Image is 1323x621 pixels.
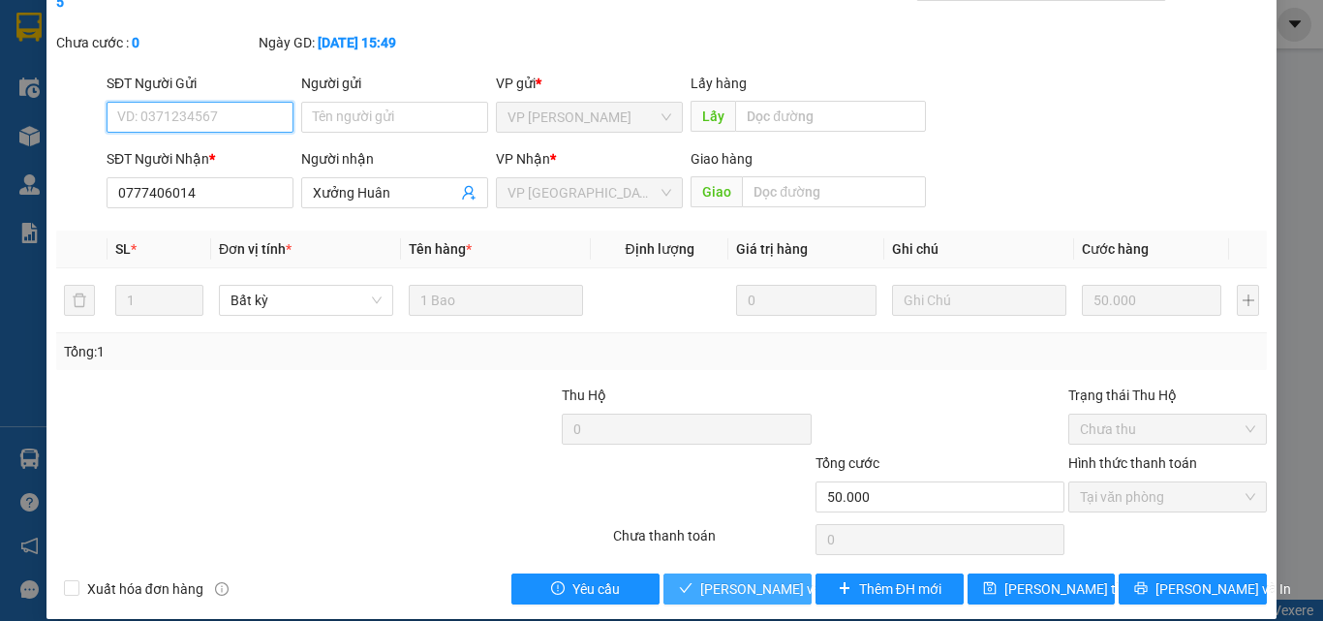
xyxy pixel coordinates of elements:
button: check[PERSON_NAME] và Giao hàng [663,574,812,605]
span: exclamation-circle [551,581,565,597]
span: Thêm ĐH mới [859,578,941,600]
span: [PERSON_NAME] thay đổi [1004,578,1159,600]
span: user-add [461,185,477,201]
span: Lấy hàng [691,76,747,91]
div: SĐT Người Gửi [107,73,293,94]
input: VD: Bàn, Ghế [409,285,583,316]
span: Bất kỳ [231,286,382,315]
div: Người gửi [301,73,488,94]
span: plus [838,581,851,597]
input: Dọc đường [735,101,926,132]
span: SL [115,241,131,257]
div: VP gửi [496,73,683,94]
span: Thu Hộ [562,388,606,403]
button: plusThêm ĐH mới [815,574,964,605]
button: printer[PERSON_NAME] và In [1119,574,1267,605]
span: Yêu cầu [572,578,620,600]
input: 0 [1082,285,1221,316]
span: [PERSON_NAME] và In [1155,578,1291,600]
span: VP Nhận [496,151,550,167]
div: Tổng: 1 [64,341,512,362]
input: 0 [736,285,876,316]
span: Định lượng [625,241,693,257]
button: exclamation-circleYêu cầu [511,574,660,605]
b: 0 [132,35,139,50]
b: [DATE] 15:49 [318,35,396,50]
button: save[PERSON_NAME] thay đổi [968,574,1116,605]
span: Tên hàng [409,241,472,257]
input: Dọc đường [742,176,926,207]
span: Lấy [691,101,735,132]
span: save [983,581,997,597]
span: Đơn vị tính [219,241,292,257]
div: Trạng thái Thu Hộ [1068,385,1267,406]
div: Ngày GD: [259,32,457,53]
div: Chưa thanh toán [611,525,814,559]
span: Tại văn phòng [1080,482,1255,512]
span: printer [1134,581,1148,597]
div: Chưa cước : [56,32,255,53]
th: Ghi chú [884,231,1074,268]
span: [PERSON_NAME] và Giao hàng [700,578,886,600]
span: Giá trị hàng [736,241,808,257]
span: Giao hàng [691,151,753,167]
label: Hình thức thanh toán [1068,455,1197,471]
div: Người nhận [301,148,488,170]
span: VP Phan Thiết [508,103,671,132]
button: delete [64,285,95,316]
span: Giao [691,176,742,207]
span: Chưa thu [1080,415,1255,444]
span: Tổng cước [815,455,879,471]
span: VP Sài Gòn [508,178,671,207]
button: plus [1237,285,1259,316]
span: check [679,581,692,597]
span: Cước hàng [1082,241,1149,257]
span: Xuất hóa đơn hàng [79,578,211,600]
div: SĐT Người Nhận [107,148,293,170]
input: Ghi Chú [892,285,1066,316]
span: info-circle [215,582,229,596]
